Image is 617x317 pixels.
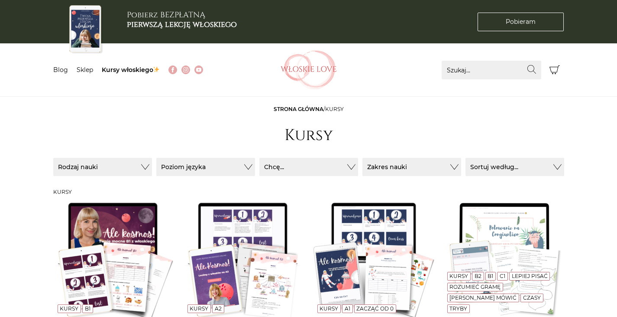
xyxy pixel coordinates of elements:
span: Kursy [325,106,344,112]
a: A2 [215,305,222,312]
a: Pobieram [478,13,564,31]
a: Kursy [60,305,78,312]
img: ✨ [153,66,159,72]
a: Lepiej pisać [512,273,548,279]
a: Kursy włoskiego [102,66,160,74]
button: Koszyk [546,61,564,79]
a: Strona główna [274,106,323,112]
h3: Pobierz BEZPŁATNĄ [127,10,237,29]
a: Zacząć od 0 [356,305,394,312]
a: Czasy [523,294,541,301]
a: Kursy [320,305,338,312]
h1: Kursy [284,126,333,145]
a: Blog [53,66,68,74]
button: Sortuj według... [465,158,564,176]
a: B2 [475,273,481,279]
img: Włoskielove [281,50,337,89]
a: Tryby [449,305,467,312]
a: Sklep [77,66,93,74]
button: Zakres nauki [362,158,461,176]
a: B1 [488,273,493,279]
span: / [274,106,344,112]
a: C1 [500,273,505,279]
button: Poziom języka [156,158,255,176]
button: Rodzaj nauki [53,158,152,176]
a: Rozumieć gramę [449,284,501,290]
a: Kursy [449,273,468,279]
a: A1 [345,305,350,312]
span: Pobieram [506,17,536,26]
button: Chcę... [259,158,358,176]
a: Kursy [190,305,208,312]
a: B1 [85,305,90,312]
input: Szukaj... [442,61,541,79]
b: pierwszą lekcję włoskiego [127,19,237,30]
h3: Kursy [53,189,564,195]
a: [PERSON_NAME] mówić [449,294,517,301]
